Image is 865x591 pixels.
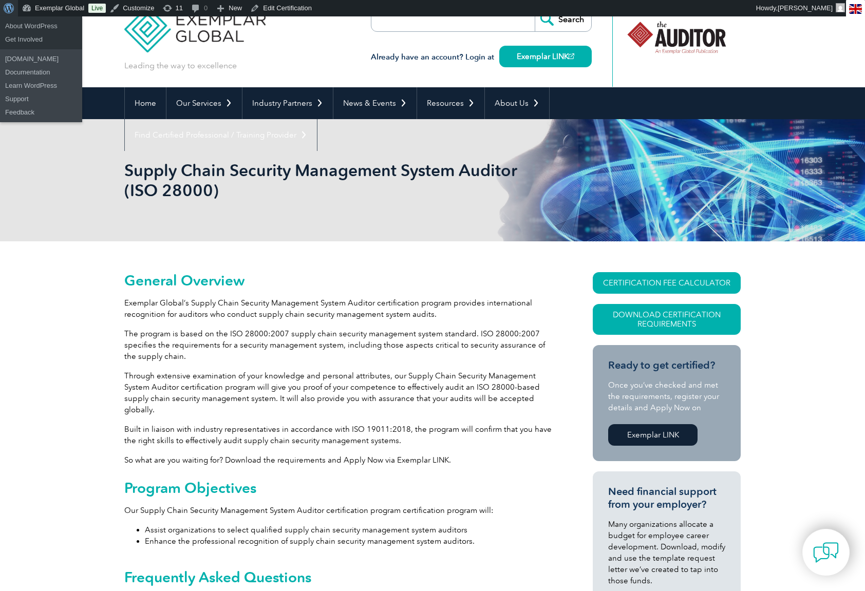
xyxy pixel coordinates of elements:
a: Home [125,87,166,119]
p: Our Supply Chain Security Management System Auditor certification program certification program w... [124,505,556,516]
h2: Program Objectives [124,480,556,496]
h3: Need financial support from your employer? [608,485,725,511]
a: Find Certified Professional / Training Provider [125,119,317,151]
a: Resources [417,87,484,119]
p: Once you’ve checked and met the requirements, register your details and Apply Now on [608,379,725,413]
p: Many organizations allocate a budget for employee career development. Download, modify and use th... [608,519,725,586]
p: Built in liaison with industry representatives in accordance with ISO 19011:2018, the program wil... [124,424,556,446]
li: Enhance the professional recognition of supply chain security management system auditors. [145,536,556,547]
a: Download Certification Requirements [593,304,741,335]
h3: Already have an account? Login at [371,51,592,64]
span: [PERSON_NAME] [778,4,833,12]
a: CERTIFICATION FEE CALCULATOR [593,272,741,294]
li: Assist organizations to select qualified supply chain security management system auditors [145,524,556,536]
img: en [849,4,862,14]
a: Exemplar LINK [499,46,592,67]
h1: Supply Chain Security Management System Auditor (ISO 28000) [124,160,519,200]
p: Exemplar Global’s Supply Chain Security Management System Auditor certification program provides ... [124,297,556,320]
p: The program is based on the ISO 28000:2007 supply chain security management system standard. ISO ... [124,328,556,362]
a: Live [88,4,106,13]
a: Our Services [166,87,242,119]
a: Industry Partners [242,87,333,119]
a: About Us [485,87,549,119]
a: News & Events [333,87,417,119]
img: contact-chat.png [813,540,839,565]
p: Through extensive examination of your knowledge and personal attributes, our Supply Chain Securit... [124,370,556,415]
img: open_square.png [569,53,574,59]
p: So what are you waiting for? Download the requirements and Apply Now via Exemplar LINK. [124,454,556,466]
p: Leading the way to excellence [124,60,237,71]
input: Search [535,7,591,31]
a: Exemplar LINK [608,424,698,446]
h2: General Overview [124,272,556,289]
h3: Ready to get certified? [608,359,725,372]
h2: Frequently Asked Questions [124,569,556,585]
